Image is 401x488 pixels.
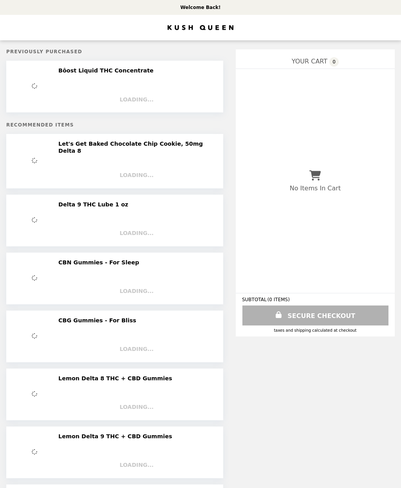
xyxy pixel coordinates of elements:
h2: CBG Gummies - For Bliss [58,317,139,324]
span: YOUR CART [292,58,327,65]
p: No Items In Cart [290,184,341,192]
span: ( 0 ITEMS ) [267,297,290,302]
h2: CBN Gummies - For Sleep [58,259,142,266]
h5: Recommended Items [6,122,223,128]
img: Brand Logo [168,20,233,36]
p: Welcome Back! [180,5,220,10]
span: SUBTOTAL [242,297,267,302]
h2: Let's Get Baked Chocolate Chip Cookie, 50mg Delta 8 [58,140,212,155]
h2: Lemon Delta 8 THC + CBD Gummies [58,375,175,382]
div: Taxes and Shipping calculated at checkout [242,328,388,333]
h2: Lemon Delta 9 THC + CBD Gummies [58,433,175,440]
h2: Bôost Liquid THC Concentrate [58,67,157,74]
h5: Previously Purchased [6,49,223,54]
h2: Delta 9 THC Lube 1 oz [58,201,131,208]
span: 0 [329,57,339,67]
